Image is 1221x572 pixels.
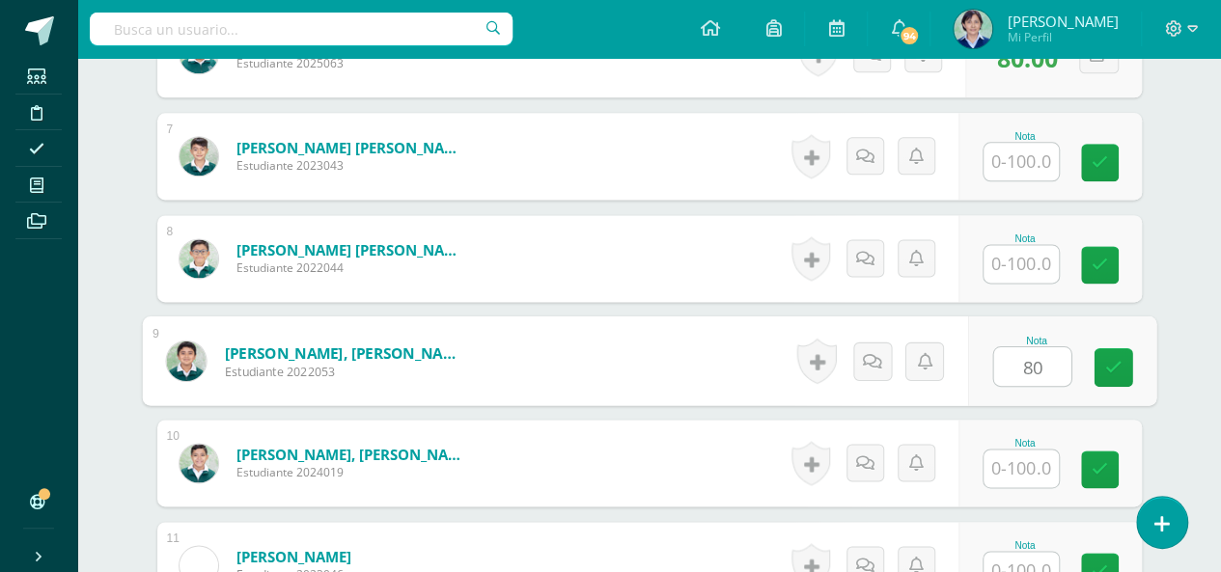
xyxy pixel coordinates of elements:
img: 2175099240c742344fc8b575963cd390.png [180,239,218,278]
img: cc08bc36f5c42d29846293cf2a3317b8.png [180,137,218,176]
span: Estudiante 2024019 [236,464,468,480]
input: 0-100.0 [993,347,1070,386]
input: Busca un usuario... [90,13,513,45]
a: [PERSON_NAME] [PERSON_NAME] [236,240,468,259]
img: c515940765bb2a7520d7eaada613f0d0.png [954,10,992,48]
span: 80.00 [997,41,1058,74]
span: Estudiante 2022053 [224,363,462,380]
img: 2663b5e2694ff5930278c502f6b812c5.png [180,444,218,482]
span: Estudiante 2025063 [236,55,468,71]
input: 0-100.0 [984,245,1059,283]
span: [PERSON_NAME] [1007,12,1118,31]
div: Nota [983,233,1068,244]
div: Nota [983,438,1068,449]
span: Estudiante 2022044 [236,259,468,276]
div: Nota [983,131,1068,142]
a: [PERSON_NAME], [PERSON_NAME] [236,445,468,464]
span: Mi Perfil [1007,29,1118,45]
a: [PERSON_NAME], [PERSON_NAME] [224,342,462,363]
input: 0-100.0 [984,449,1059,487]
div: Nota [992,335,1080,345]
span: 94 [899,25,920,46]
img: 755f113c24826c531cb47418da06ebee.png [166,340,206,380]
input: 0-100.0 [984,143,1059,180]
a: [PERSON_NAME] [PERSON_NAME] [236,138,468,157]
a: [PERSON_NAME] [236,547,351,566]
div: Nota [983,540,1068,551]
span: Estudiante 2023043 [236,157,468,174]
